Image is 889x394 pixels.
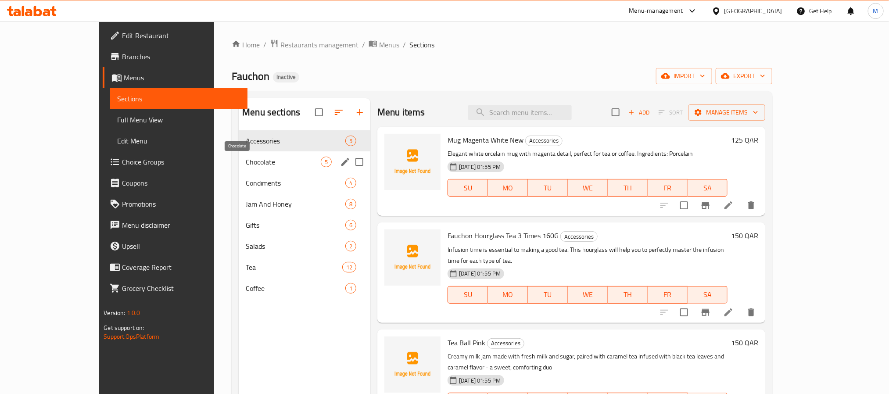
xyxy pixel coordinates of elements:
span: FR [651,288,684,301]
a: Menus [103,67,247,88]
span: Select to update [675,303,693,322]
button: Branch-specific-item [695,302,716,323]
span: WE [571,182,604,194]
span: Coffee [246,283,345,294]
span: Jam And Honey [246,199,345,209]
div: Accessories5 [239,130,370,151]
div: Menu-management [629,6,683,16]
span: Tea Ball Pink [448,336,485,349]
div: Accessories [487,338,524,349]
span: Fauchon [232,66,269,86]
div: Condiments4 [239,172,370,193]
span: 2 [346,242,356,251]
div: items [345,241,356,251]
span: Menus [124,72,240,83]
span: Add item [625,106,653,119]
span: [DATE] 01:55 PM [455,376,504,385]
button: Add [625,106,653,119]
div: items [321,157,332,167]
div: Condiments [246,178,345,188]
div: items [345,283,356,294]
span: Version: [104,307,125,319]
span: Salads [246,241,345,251]
span: Manage items [695,107,758,118]
span: Sort sections [328,102,349,123]
span: Select section first [653,106,688,119]
div: Tea [246,262,342,272]
span: Sections [117,93,240,104]
span: 6 [346,221,356,229]
button: Branch-specific-item [695,195,716,216]
span: TU [531,288,564,301]
span: MO [491,182,524,194]
a: Sections [110,88,247,109]
div: items [345,199,356,209]
a: Edit menu item [723,200,734,211]
h2: Menu sections [242,106,300,119]
span: Accessories [488,338,524,348]
span: WE [571,288,604,301]
div: items [345,178,356,188]
div: Accessories [246,136,345,146]
span: export [723,71,765,82]
span: import [663,71,705,82]
a: Edit menu item [723,307,734,318]
button: delete [741,195,762,216]
span: Gifts [246,220,345,230]
h2: Menu items [377,106,425,119]
div: items [342,262,356,272]
a: Full Menu View [110,109,247,130]
span: M [873,6,878,16]
div: Accessories [560,231,598,242]
button: export [716,68,772,84]
span: TU [531,182,564,194]
img: Mug Magenta White New [384,134,441,190]
button: import [656,68,712,84]
a: Coverage Report [103,257,247,278]
span: Mug Magenta White New [448,133,523,147]
a: Branches [103,46,247,67]
li: / [403,39,406,50]
span: 1.0.0 [126,307,140,319]
span: Accessories [526,136,562,146]
div: Salads2 [239,236,370,257]
div: [GEOGRAPHIC_DATA] [724,6,782,16]
a: Menu disclaimer [103,215,247,236]
span: [DATE] 01:55 PM [455,269,504,278]
a: Restaurants management [270,39,358,50]
span: Grocery Checklist [122,283,240,294]
li: / [263,39,266,50]
div: Inactive [273,72,299,82]
button: edit [339,155,352,168]
p: Creamy milk jam made with fresh milk and sugar, paired with caramel tea infused with black tea le... [448,351,728,373]
button: WE [568,286,608,304]
a: Menus [369,39,399,50]
div: items [345,220,356,230]
button: Add section [349,102,370,123]
div: items [345,136,356,146]
span: Select all sections [310,103,328,122]
button: SU [448,179,488,197]
h6: 150 QAR [731,229,758,242]
span: Sections [409,39,434,50]
span: SA [691,288,724,301]
span: Menus [379,39,399,50]
button: FR [648,286,688,304]
button: WE [568,179,608,197]
span: 8 [346,200,356,208]
span: Upsell [122,241,240,251]
span: Add [627,107,651,118]
h6: 150 QAR [731,337,758,349]
span: Coverage Report [122,262,240,272]
span: Edit Restaurant [122,30,240,41]
a: Choice Groups [103,151,247,172]
span: 5 [346,137,356,145]
div: Chocolate5edit [239,151,370,172]
span: 12 [343,263,356,272]
button: TH [608,286,648,304]
span: SU [452,288,484,301]
span: SA [691,182,724,194]
span: [DATE] 01:55 PM [455,163,504,171]
a: Support.OpsPlatform [104,331,159,342]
